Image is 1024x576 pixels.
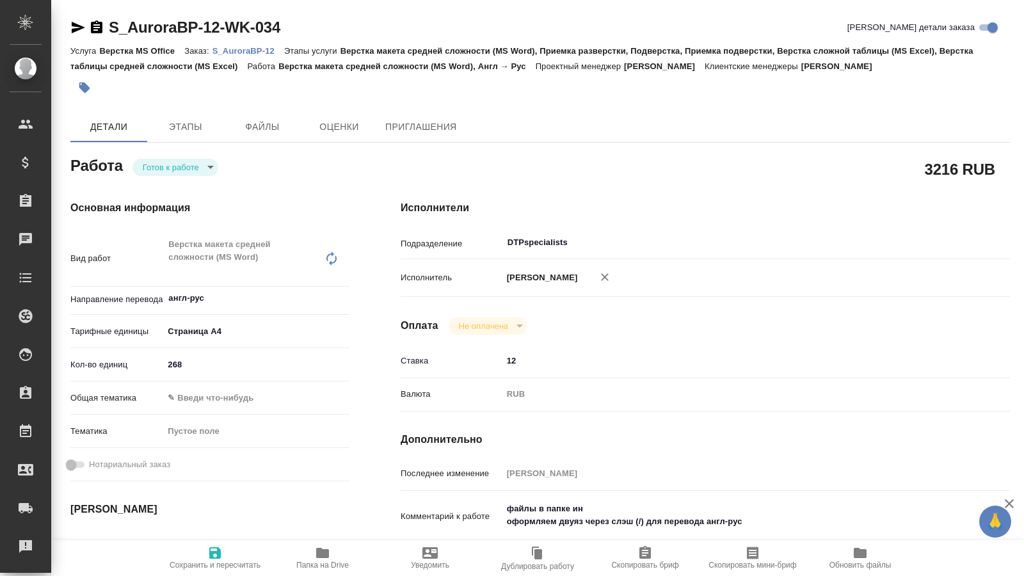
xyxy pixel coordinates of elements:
p: Тематика [70,425,163,438]
button: Дублировать работу [484,540,591,576]
span: Файлы [232,119,293,135]
button: Open [952,241,955,244]
input: ✎ Введи что-нибудь [502,351,959,370]
span: Детали [78,119,140,135]
div: Пустое поле [163,420,349,442]
span: Приглашения [385,119,457,135]
button: Готов к работе [139,162,203,173]
div: Готов к работе [132,159,218,176]
span: Скопировать мини-бриф [708,561,796,570]
button: Удалить исполнителя [591,263,619,291]
button: Не оплачена [455,321,512,332]
p: Этапы услуги [284,46,340,56]
p: Кол-во единиц [70,358,163,371]
input: Пустое поле [502,464,959,483]
p: Исполнитель [401,271,502,284]
button: Open [342,297,345,300]
textarea: файлы в папке ин оформляем двуяз через слэш (/) для перевода англ-рус [502,498,959,532]
p: Вид работ [70,252,163,265]
p: Направление перевода [70,293,163,306]
p: Работа [247,61,278,71]
button: Скопировать ссылку для ЯМессенджера [70,20,86,35]
button: Папка на Drive [269,540,376,576]
button: 🙏 [979,506,1011,538]
a: S_AuroraBP-12 [212,45,284,56]
button: Сохранить и пересчитать [161,540,269,576]
p: Проектный менеджер [536,61,624,71]
button: Добавить тэг [70,74,99,102]
div: ✎ Введи что-нибудь [163,387,349,409]
input: ✎ Введи что-нибудь [163,534,275,553]
p: Дата начала работ [70,538,163,550]
p: Верстка макета средней сложности (MS Word), Англ → Рус [278,61,536,71]
span: Папка на Drive [296,561,349,570]
p: [PERSON_NAME] [502,271,578,284]
span: Сохранить и пересчитать [170,561,260,570]
div: Пустое поле [168,425,334,438]
input: ✎ Введи что-нибудь [163,355,349,374]
h2: 3216 RUB [925,158,995,180]
h4: Основная информация [70,200,349,216]
p: Подразделение [401,237,502,250]
span: Уведомить [411,561,449,570]
button: Скопировать бриф [591,540,699,576]
p: Услуга [70,46,99,56]
p: Заказ: [184,46,212,56]
span: Скопировать бриф [611,561,678,570]
p: Комментарий к работе [401,510,502,523]
span: Этапы [155,119,216,135]
button: Уведомить [376,540,484,576]
span: [PERSON_NAME] детали заказа [847,21,975,34]
div: Страница А4 [163,321,349,342]
p: Клиентские менеджеры [705,61,801,71]
h4: Дополнительно [401,432,1010,447]
h4: Исполнители [401,200,1010,216]
button: Скопировать ссылку [89,20,104,35]
p: [PERSON_NAME] [624,61,705,71]
p: Тарифные единицы [70,325,163,338]
span: Дублировать работу [501,562,574,571]
button: Обновить файлы [806,540,914,576]
div: RUB [502,383,959,405]
span: Оценки [308,119,370,135]
span: 🙏 [984,508,1006,535]
p: Общая тематика [70,392,163,404]
p: Верстка MS Office [99,46,184,56]
a: S_AuroraBP-12-WK-034 [109,19,280,36]
span: Нотариальный заказ [89,458,170,471]
h4: [PERSON_NAME] [70,502,349,517]
h2: Работа [70,153,123,176]
p: Ставка [401,355,502,367]
h4: Оплата [401,318,438,333]
span: Обновить файлы [829,561,892,570]
p: Валюта [401,388,502,401]
p: Последнее изменение [401,467,502,480]
p: S_AuroraBP-12 [212,46,284,56]
div: ✎ Введи что-нибудь [168,392,334,404]
div: Готов к работе [449,317,527,335]
p: [PERSON_NAME] [801,61,882,71]
p: Верстка макета средней сложности (MS Word), Приемка разверстки, Подверстка, Приемка подверстки, В... [70,46,973,71]
button: Скопировать мини-бриф [699,540,806,576]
